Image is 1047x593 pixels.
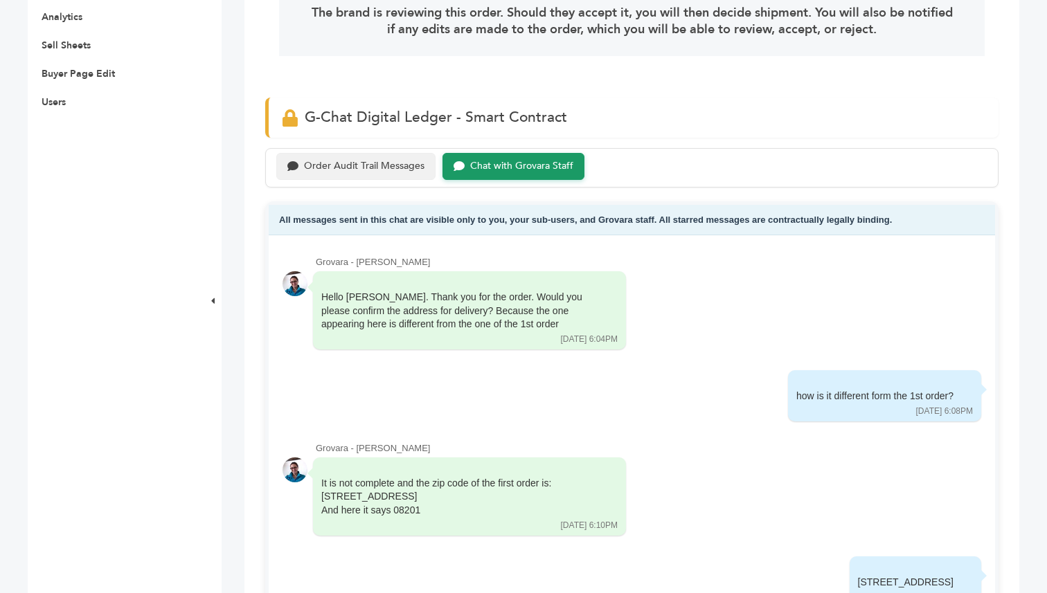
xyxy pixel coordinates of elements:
[42,95,66,109] a: Users
[42,39,91,52] a: Sell Sheets
[321,291,598,331] div: Hello [PERSON_NAME]. Thank you for the order. Would you please confirm the address for delivery? ...
[269,205,995,236] div: All messages sent in this chat are visible only to you, your sub-users, and Grovara staff. All st...
[316,256,981,268] div: Grovara - [PERSON_NAME]
[304,161,424,172] div: Order Audit Trail Messages
[561,334,618,345] div: [DATE] 6:04PM
[42,67,115,80] a: Buyer Page Edit
[470,161,573,172] div: Chat with Grovara Staff
[561,520,618,531] div: [DATE] 6:10PM
[796,390,954,403] div: how is it different form the 1st order?
[321,504,598,518] div: And here it says 08201
[305,107,567,127] span: G-Chat Digital Ledger - Smart Contract
[42,10,82,24] a: Analytics
[321,477,598,518] div: It is not complete and the zip code of the first order is: [STREET_ADDRESS]
[916,405,973,417] div: [DATE] 6:08PM
[316,442,981,455] div: Grovara - [PERSON_NAME]
[858,576,954,590] div: [STREET_ADDRESS]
